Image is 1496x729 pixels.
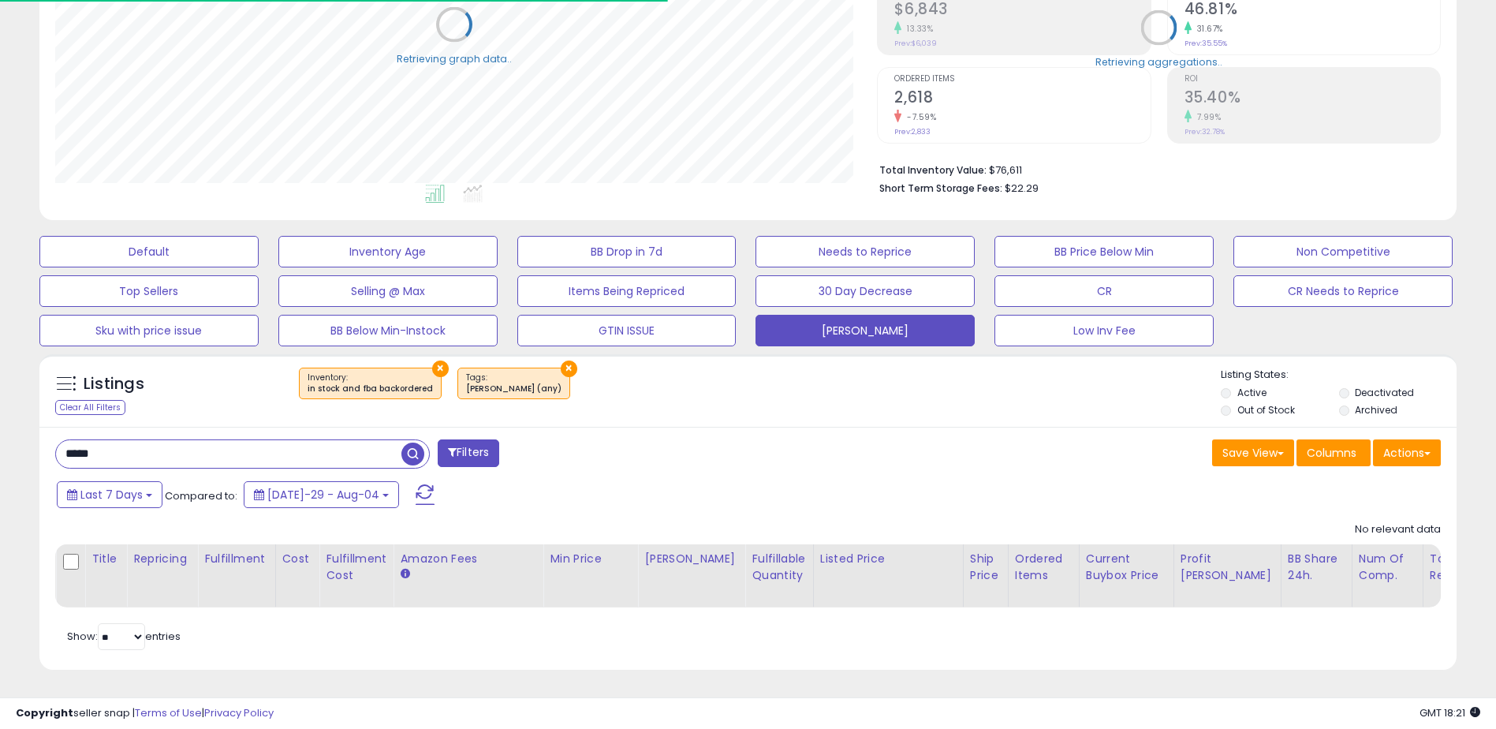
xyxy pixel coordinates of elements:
[466,383,561,394] div: [PERSON_NAME] (any)
[267,487,379,503] span: [DATE]-29 - Aug-04
[135,705,202,720] a: Terms of Use
[432,361,449,377] button: ×
[970,551,1002,584] div: Ship Price
[755,236,975,267] button: Needs to Reprice
[1359,551,1416,584] div: Num of Comp.
[80,487,143,503] span: Last 7 Days
[517,275,737,307] button: Items Being Repriced
[165,488,237,503] span: Compared to:
[308,372,433,395] span: Inventory :
[16,706,274,721] div: seller snap | |
[1221,368,1457,383] p: Listing States:
[204,551,268,567] div: Fulfillment
[278,275,498,307] button: Selling @ Max
[397,51,512,65] div: Retrieving graph data..
[1095,54,1222,69] div: Retrieving aggregations..
[1373,439,1441,466] button: Actions
[91,551,120,567] div: Title
[133,551,191,567] div: Repricing
[278,315,498,346] button: BB Below Min-Instock
[1237,386,1267,399] label: Active
[39,275,259,307] button: Top Sellers
[994,315,1214,346] button: Low Inv Fee
[1086,551,1167,584] div: Current Buybox Price
[1420,705,1480,720] span: 2025-08-12 18:21 GMT
[400,551,536,567] div: Amazon Fees
[278,236,498,267] button: Inventory Age
[517,315,737,346] button: GTIN ISSUE
[39,315,259,346] button: Sku with price issue
[204,705,274,720] a: Privacy Policy
[308,383,433,394] div: in stock and fba backordered
[1212,439,1294,466] button: Save View
[39,236,259,267] button: Default
[1296,439,1371,466] button: Columns
[994,275,1214,307] button: CR
[820,551,957,567] div: Listed Price
[57,481,162,508] button: Last 7 Days
[644,551,738,567] div: [PERSON_NAME]
[517,236,737,267] button: BB Drop in 7d
[1233,275,1453,307] button: CR Needs to Reprice
[67,629,181,644] span: Show: entries
[1181,551,1274,584] div: Profit [PERSON_NAME]
[561,361,577,377] button: ×
[1015,551,1073,584] div: Ordered Items
[1288,551,1345,584] div: BB Share 24h.
[1355,522,1441,537] div: No relevant data
[55,400,125,415] div: Clear All Filters
[550,551,631,567] div: Min Price
[755,275,975,307] button: 30 Day Decrease
[466,372,561,395] span: Tags :
[400,567,409,581] small: Amazon Fees.
[1307,445,1356,461] span: Columns
[994,236,1214,267] button: BB Price Below Min
[282,551,313,567] div: Cost
[1237,403,1295,417] label: Out of Stock
[1233,236,1453,267] button: Non Competitive
[326,551,386,584] div: Fulfillment Cost
[1355,403,1397,417] label: Archived
[1355,386,1414,399] label: Deactivated
[752,551,806,584] div: Fulfillable Quantity
[1430,551,1487,584] div: Total Rev.
[84,373,144,395] h5: Listings
[16,705,73,720] strong: Copyright
[244,481,399,508] button: [DATE]-29 - Aug-04
[755,315,975,346] button: [PERSON_NAME]
[438,439,499,467] button: Filters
